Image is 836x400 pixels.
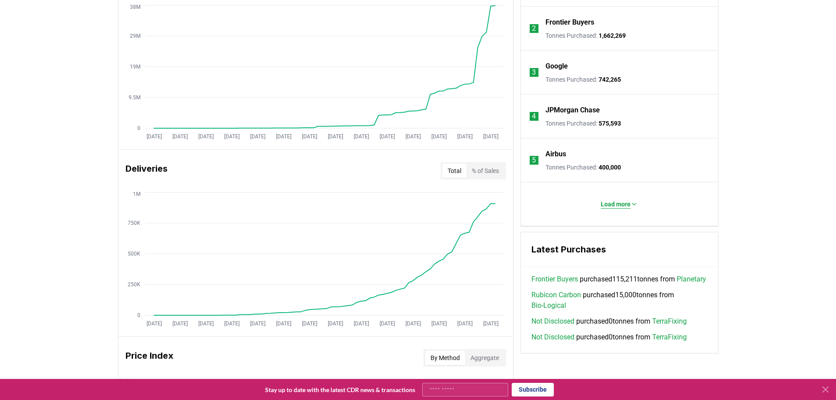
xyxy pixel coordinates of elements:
[379,321,395,327] tspan: [DATE]
[224,321,239,327] tspan: [DATE]
[465,351,504,365] button: Aggregate
[405,133,420,140] tspan: [DATE]
[599,120,621,127] span: 575,593
[601,200,631,209] p: Load more
[531,316,574,327] a: Not Disclosed
[545,119,621,128] p: Tonnes Purchased :
[599,164,621,171] span: 400,000
[599,76,621,83] span: 742,265
[532,155,536,166] p: 5
[483,321,498,327] tspan: [DATE]
[545,31,626,40] p: Tonnes Purchased :
[327,133,343,140] tspan: [DATE]
[532,67,536,78] p: 3
[327,321,343,327] tspan: [DATE]
[128,281,140,288] tspan: 250K
[466,164,504,178] button: % of Sales
[276,133,291,140] tspan: [DATE]
[531,300,566,311] a: Bio-Logical
[532,111,536,122] p: 4
[531,290,581,300] a: Rubicon Carbon
[133,191,140,197] tspan: 1M
[405,321,420,327] tspan: [DATE]
[146,321,161,327] tspan: [DATE]
[198,321,213,327] tspan: [DATE]
[250,321,265,327] tspan: [DATE]
[531,332,687,342] span: purchased 0 tonnes from
[457,133,472,140] tspan: [DATE]
[652,332,687,342] a: TerraFixing
[126,162,168,180] h3: Deliveries
[128,220,140,226] tspan: 750K
[276,321,291,327] tspan: [DATE]
[137,125,140,131] tspan: 0
[431,321,446,327] tspan: [DATE]
[301,321,317,327] tspan: [DATE]
[126,349,173,367] h3: Price Index
[457,321,472,327] tspan: [DATE]
[431,133,446,140] tspan: [DATE]
[599,32,626,39] span: 1,662,269
[531,274,706,285] span: purchased 115,211 tonnes from
[379,133,395,140] tspan: [DATE]
[126,378,140,384] tspan: $1.4K
[353,133,369,140] tspan: [DATE]
[172,321,187,327] tspan: [DATE]
[545,61,568,72] a: Google
[146,133,161,140] tspan: [DATE]
[652,316,687,327] a: TerraFixing
[442,164,466,178] button: Total
[531,274,578,285] a: Frontier Buyers
[250,133,265,140] tspan: [DATE]
[531,243,707,256] h3: Latest Purchases
[677,274,706,285] a: Planetary
[594,195,645,213] button: Load more
[353,321,369,327] tspan: [DATE]
[130,4,140,10] tspan: 38M
[531,290,707,311] span: purchased 15,000 tonnes from
[128,251,140,257] tspan: 500K
[545,105,600,115] a: JPMorgan Chase
[545,163,621,172] p: Tonnes Purchased :
[531,316,687,327] span: purchased 0 tonnes from
[545,75,621,84] p: Tonnes Purchased :
[531,332,574,342] a: Not Disclosed
[532,23,536,34] p: 2
[130,33,140,39] tspan: 29M
[172,133,187,140] tspan: [DATE]
[483,133,498,140] tspan: [DATE]
[224,133,239,140] tspan: [DATE]
[137,312,140,318] tspan: 0
[198,133,213,140] tspan: [DATE]
[425,351,465,365] button: By Method
[545,149,566,159] a: Airbus
[301,133,317,140] tspan: [DATE]
[129,94,140,101] tspan: 9.5M
[545,17,594,28] a: Frontier Buyers
[130,64,140,70] tspan: 19M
